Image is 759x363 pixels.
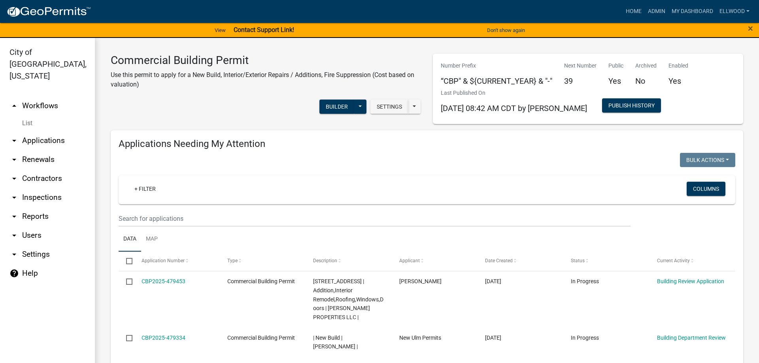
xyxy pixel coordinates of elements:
p: Use this permit to apply for a New Build, Interior/Exterior Repairs / Additions, Fire Suppression... [111,70,421,89]
strong: Contact Support Link! [234,26,294,34]
a: View [211,24,229,37]
span: [DATE] 08:42 AM CDT by [PERSON_NAME] [441,103,587,113]
span: Jordan Swenson [399,278,442,284]
i: arrow_drop_down [9,212,19,221]
datatable-header-cell: Description [306,252,391,271]
span: 2000 BROADWAY ST S | Addition,Interior Remodel,Roofing,Windows,Doors | SCHUMM PROPERTIES LLC | [313,278,383,320]
a: Building Review Application [657,278,724,284]
datatable-header-cell: Application Number [134,252,219,271]
span: Description [313,258,337,263]
p: Enabled [668,62,688,70]
i: arrow_drop_down [9,136,19,145]
i: help [9,269,19,278]
a: Home [623,4,645,19]
p: Archived [635,62,657,70]
datatable-header-cell: Type [220,252,306,271]
span: × [748,23,753,34]
wm-modal-confirm: Workflow Publish History [602,103,661,109]
span: In Progress [571,335,599,341]
span: | New Build | MICHAEL MCDERMOTT | [313,335,358,350]
input: Search for applications [119,211,631,227]
h3: Commercial Building Permit [111,54,421,67]
datatable-header-cell: Status [563,252,649,271]
i: arrow_drop_down [9,155,19,164]
button: Publish History [602,98,661,113]
span: Commercial Building Permit [227,278,295,284]
a: CBP2025-479453 [142,278,185,284]
a: Ellwood [716,4,753,19]
span: Applicant [399,258,420,263]
p: Public [608,62,623,70]
h5: “CBP" & ${CURRENT_YEAR} & "-" [441,76,552,86]
h5: No [635,76,657,86]
span: In Progress [571,278,599,284]
datatable-header-cell: Date Created [478,252,563,271]
i: arrow_drop_down [9,174,19,183]
button: Close [748,24,753,33]
a: Map [141,227,162,252]
span: 09/16/2025 [485,335,501,341]
i: arrow_drop_down [9,231,19,240]
i: arrow_drop_down [9,193,19,202]
span: Date Created [485,258,513,263]
p: Number Prefix [441,62,552,70]
datatable-header-cell: Current Activity [649,252,735,271]
span: Application Number [142,258,185,263]
a: CBP2025-479334 [142,335,185,341]
a: Building Department Review [657,335,726,341]
span: Status [571,258,585,263]
a: My Dashboard [668,4,716,19]
p: Last Published On [441,89,587,97]
button: Settings [370,100,408,114]
datatable-header-cell: Applicant [392,252,478,271]
i: arrow_drop_down [9,250,19,259]
a: Admin [645,4,668,19]
span: 09/16/2025 [485,278,501,284]
i: arrow_drop_up [9,101,19,111]
span: New Ulm Permits [399,335,441,341]
h4: Applications Needing My Attention [119,138,735,150]
button: Builder [319,100,354,114]
h5: Yes [608,76,623,86]
span: Current Activity [657,258,690,263]
button: Don't show again [484,24,528,37]
span: Commercial Building Permit [227,335,295,341]
datatable-header-cell: Select [119,252,134,271]
h5: 39 [564,76,597,86]
span: Type [227,258,238,263]
a: Data [119,227,141,252]
h5: Yes [668,76,688,86]
p: Next Number [564,62,597,70]
button: Bulk Actions [680,153,735,167]
button: Columns [687,182,725,196]
a: + Filter [128,182,162,196]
